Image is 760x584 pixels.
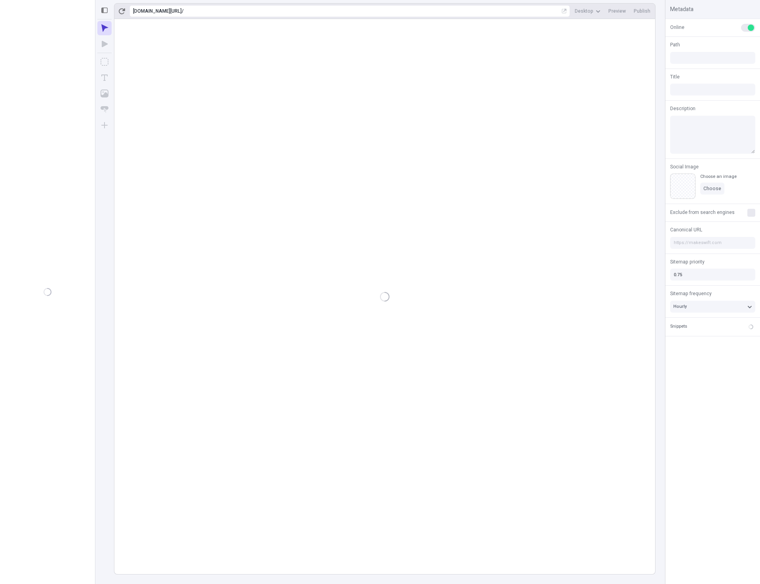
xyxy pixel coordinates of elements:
[670,105,695,112] span: Description
[670,323,687,330] div: Snippets
[605,5,629,17] button: Preview
[670,24,684,31] span: Online
[700,174,737,179] div: Choose an image
[670,226,702,233] span: Canonical URL
[97,86,112,101] button: Image
[572,5,604,17] button: Desktop
[631,5,654,17] button: Publish
[670,209,735,216] span: Exclude from search engines
[97,71,112,85] button: Text
[670,290,712,297] span: Sitemap frequency
[97,102,112,116] button: Button
[133,8,182,14] div: [URL][DOMAIN_NAME]
[634,8,650,14] span: Publish
[670,73,680,80] span: Title
[670,301,755,313] button: Hourly
[700,183,724,195] button: Choose
[575,8,593,14] span: Desktop
[182,8,184,14] div: /
[670,237,755,249] input: https://makeswift.com
[97,55,112,69] button: Box
[670,258,705,265] span: Sitemap priority
[670,41,680,48] span: Path
[673,303,687,310] span: Hourly
[670,163,699,170] span: Social Image
[608,8,626,14] span: Preview
[703,185,721,192] span: Choose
